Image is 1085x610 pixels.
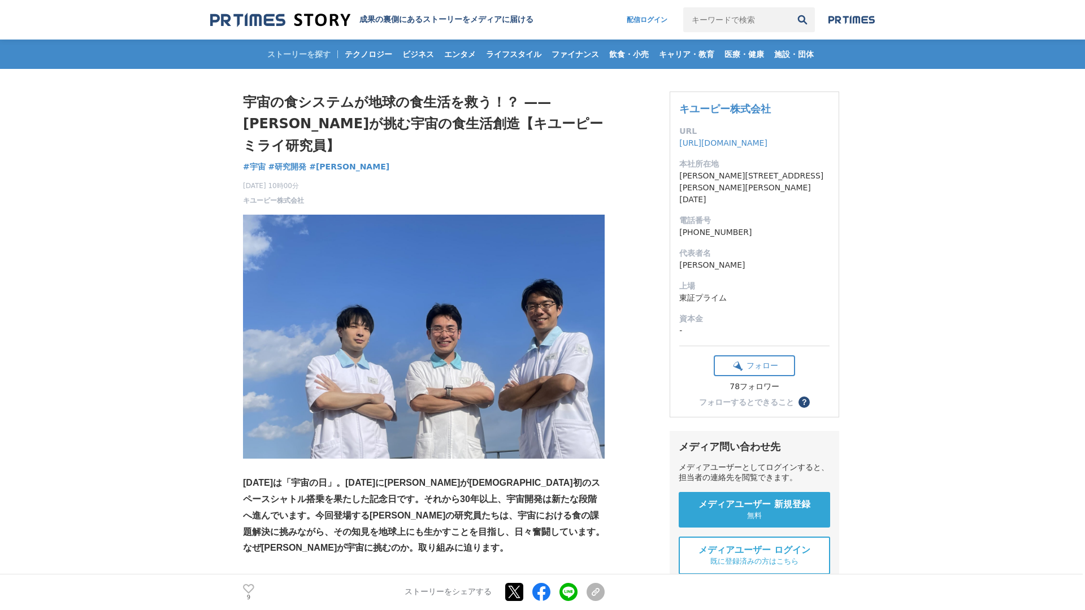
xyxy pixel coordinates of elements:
[699,398,794,406] div: フォローするとできること
[679,259,830,271] dd: [PERSON_NAME]
[720,49,769,59] span: 医療・健康
[210,12,350,28] img: 成果の裏側にあるストーリーをメディアに届ける
[615,7,679,32] a: 配信ログイン
[828,15,875,24] img: prtimes
[547,49,604,59] span: ファイナンス
[405,587,492,598] p: ストーリーをシェアする
[679,292,830,304] dd: 東証プライム
[679,215,830,226] dt: 電話番号
[679,103,771,115] a: キユーピー株式会社
[605,40,653,69] a: 飲食・小売
[800,398,808,406] span: ？
[720,40,769,69] a: 医療・健康
[654,49,719,59] span: キャリア・教育
[243,161,266,173] a: #宇宙
[340,40,397,69] a: テクノロジー
[547,40,604,69] a: ファイナンス
[679,280,830,292] dt: 上場
[398,49,439,59] span: ビジネス
[309,162,389,172] span: #[PERSON_NAME]
[798,396,810,408] button: ？
[440,49,480,59] span: エンタメ
[268,162,307,172] span: #研究開発
[679,125,830,137] dt: URL
[481,49,546,59] span: ライフスタイル
[679,537,830,574] a: メディアユーザー ログイン 既に登録済みの方はこちら
[747,511,762,521] span: 無料
[679,325,830,337] dd: -
[679,226,830,238] dd: [PHONE_NUMBER]
[268,161,307,173] a: #研究開発
[790,7,815,32] button: 検索
[679,440,830,454] div: メディア問い合わせ先
[679,463,830,483] div: メディアユーザーとしてログインすると、担当者の連絡先を閲覧できます。
[359,15,533,25] h2: 成果の裏側にあるストーリーをメディアに届ける
[770,40,818,69] a: 施設・団体
[481,40,546,69] a: ライフスタイル
[698,544,810,556] span: メディアユーザー ログイン
[679,247,830,259] dt: 代表者名
[243,478,605,552] strong: [DATE]は「宇宙の日」。[DATE]に[PERSON_NAME]が[DEMOGRAPHIC_DATA]初のスペースシャトル搭乗を果たした記念日です。それから30年以上、宇宙開発は新たな段階へ...
[710,556,798,567] span: 既に登録済みの方はこちら
[679,313,830,325] dt: 資本金
[714,355,795,376] button: フォロー
[440,40,480,69] a: エンタメ
[679,158,830,170] dt: 本社所在地
[654,40,719,69] a: キャリア・教育
[243,573,605,589] p: 研究員プロフィール（写真左から）
[243,181,304,191] span: [DATE] 10時00分
[243,195,304,206] a: キユーピー株式会社
[398,40,439,69] a: ビジネス
[770,49,818,59] span: 施設・団体
[714,382,795,392] div: 78フォロワー
[679,170,830,206] dd: [PERSON_NAME][STREET_ADDRESS][PERSON_NAME][PERSON_NAME][DATE]
[679,492,830,528] a: メディアユーザー 新規登録 無料
[210,12,533,28] a: 成果の裏側にあるストーリーをメディアに届ける 成果の裏側にあるストーリーをメディアに届ける
[605,49,653,59] span: 飲食・小売
[243,215,605,459] img: thumbnail_24e871d0-83d7-11f0-81ba-bfccc2c5b4a3.jpg
[683,7,790,32] input: キーワードで検索
[679,138,767,147] a: [URL][DOMAIN_NAME]
[243,162,266,172] span: #宇宙
[309,161,389,173] a: #[PERSON_NAME]
[243,91,605,156] h1: 宇宙の食システムが地球の食生活を救う！？ —— [PERSON_NAME]が挑む宇宙の食生活創造【キユーピー ミライ研究員】
[243,595,254,600] p: 9
[698,499,810,511] span: メディアユーザー 新規登録
[340,49,397,59] span: テクノロジー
